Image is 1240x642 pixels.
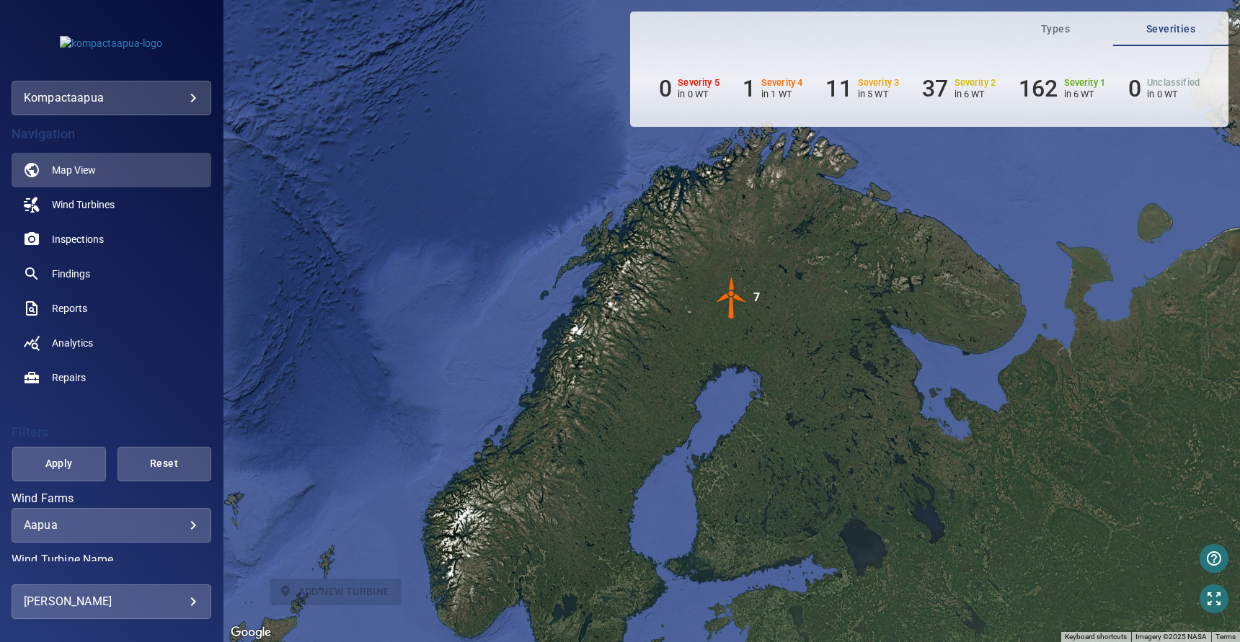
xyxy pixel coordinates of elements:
[743,75,756,102] h6: 1
[1064,89,1106,99] p: in 6 WT
[12,222,211,257] a: inspections noActive
[1147,89,1200,99] p: in 0 WT
[659,75,672,102] h6: 0
[858,78,900,88] h6: Severity 3
[52,336,93,350] span: Analytics
[52,301,87,316] span: Reports
[761,89,803,99] p: in 1 WT
[12,153,211,187] a: map active
[12,360,211,395] a: repairs noActive
[12,554,211,566] label: Wind Turbine Name
[753,276,760,319] div: 7
[710,276,753,319] img: windFarmIconCat4.svg
[12,425,211,440] h4: Filters
[858,89,900,99] p: in 5 WT
[24,590,199,613] div: [PERSON_NAME]
[12,127,211,141] h4: Navigation
[1122,20,1220,38] span: Severities
[678,78,719,88] h6: Severity 5
[1215,633,1236,641] a: Terms (opens in new tab)
[12,187,211,222] a: windturbines noActive
[922,75,996,102] li: Severity 2
[136,455,193,473] span: Reset
[12,493,211,504] label: Wind Farms
[710,276,753,321] gmp-advanced-marker: 7
[52,163,96,177] span: Map View
[227,623,275,642] img: Google
[227,623,275,642] a: Open this area in Google Maps (opens a new window)
[1128,75,1141,102] h6: 0
[678,89,719,99] p: in 0 WT
[1147,78,1200,88] h6: Unclassified
[1006,20,1104,38] span: Types
[1065,632,1127,642] button: Keyboard shortcuts
[12,447,106,481] button: Apply
[955,89,996,99] p: in 6 WT
[761,78,803,88] h6: Severity 4
[1135,633,1207,641] span: Imagery ©2025 NASA
[52,197,115,212] span: Wind Turbines
[825,75,899,102] li: Severity 3
[955,78,996,88] h6: Severity 2
[1064,78,1106,88] h6: Severity 1
[12,326,211,360] a: analytics noActive
[12,291,211,326] a: reports noActive
[30,455,88,473] span: Apply
[52,370,86,385] span: Repairs
[1019,75,1105,102] li: Severity 1
[52,267,90,281] span: Findings
[743,75,803,102] li: Severity 4
[922,75,948,102] h6: 37
[12,81,211,115] div: kompactaapua
[60,36,162,50] img: kompactaapua-logo
[24,518,199,532] div: Aapua
[1128,75,1200,102] li: Severity Unclassified
[12,257,211,291] a: findings noActive
[12,508,211,543] div: Wind Farms
[659,75,719,102] li: Severity 5
[118,447,211,481] button: Reset
[1019,75,1058,102] h6: 162
[52,232,104,246] span: Inspections
[24,86,199,110] div: kompactaapua
[825,75,851,102] h6: 11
